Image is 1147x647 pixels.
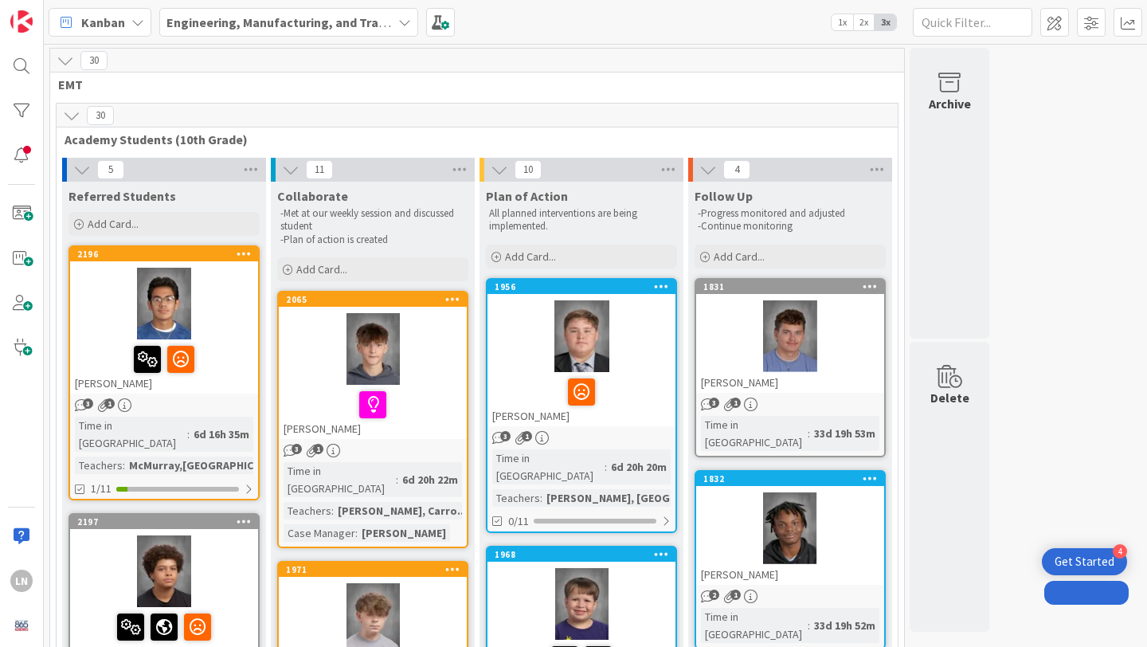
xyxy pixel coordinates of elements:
div: [PERSON_NAME] [358,524,450,542]
span: 11 [306,160,333,179]
div: [PERSON_NAME] [70,339,258,394]
p: -Progress monitored and adjusted [698,207,883,220]
div: 1968 [487,547,675,562]
div: McMurray,[GEOGRAPHIC_DATA], ... [125,457,309,474]
div: 33d 19h 53m [810,425,879,442]
div: Time in [GEOGRAPHIC_DATA] [701,608,808,643]
span: 2x [853,14,875,30]
div: Time in [GEOGRAPHIC_DATA] [284,462,396,497]
p: -Plan of action is created [280,233,465,246]
span: Plan of Action [486,188,568,204]
div: Get Started [1055,554,1114,570]
span: Follow Up [695,188,753,204]
p: All planned interventions are being implemented. [489,207,674,233]
div: Teachers [284,502,331,520]
span: 30 [87,106,114,125]
div: [PERSON_NAME] [487,372,675,426]
div: 1956[PERSON_NAME] [487,280,675,426]
div: Delete [930,388,969,407]
img: avatar [10,614,33,637]
span: Add Card... [505,249,556,264]
span: Kanban [81,13,125,32]
span: 30 [80,51,108,70]
span: 1 [313,444,323,454]
span: 3 [83,398,93,409]
span: 5 [97,160,124,179]
span: 0/11 [508,513,529,530]
div: 1832[PERSON_NAME] [696,472,884,585]
div: 6d 20h 20m [607,458,671,476]
div: 6d 20h 22m [398,471,462,488]
div: 1971 [286,564,467,575]
div: LN [10,570,33,592]
b: Engineering, Manufacturing, and Transportation [166,14,448,30]
div: 1956 [495,281,675,292]
span: Referred Students [69,188,176,204]
div: 1832 [696,472,884,486]
div: Time in [GEOGRAPHIC_DATA] [701,416,808,451]
div: 6d 16h 35m [190,425,253,443]
div: 2065 [279,292,467,307]
div: 1971 [279,563,467,577]
div: 2196 [77,249,258,260]
div: [PERSON_NAME] [696,564,884,585]
span: 1/11 [91,480,112,497]
span: EMT [58,76,884,92]
div: 2196 [70,247,258,261]
div: 2065[PERSON_NAME] [279,292,467,439]
div: 1831[PERSON_NAME] [696,280,884,393]
span: : [331,502,334,520]
div: [PERSON_NAME] [279,385,467,439]
span: 4 [723,160,750,179]
div: 2197 [77,516,258,527]
span: 1 [730,590,741,600]
div: Archive [929,94,971,113]
span: : [808,617,810,634]
div: 1832 [703,473,884,484]
span: 3x [875,14,896,30]
span: Add Card... [714,249,765,264]
span: Add Card... [88,217,139,231]
span: : [605,458,607,476]
div: Time in [GEOGRAPHIC_DATA] [492,449,605,484]
span: 1 [522,431,532,441]
div: 1831 [696,280,884,294]
div: Teachers [492,489,540,507]
span: 1 [730,398,741,408]
div: 33d 19h 52m [810,617,879,634]
div: [PERSON_NAME], [GEOGRAPHIC_DATA]... [542,489,757,507]
span: Add Card... [296,262,347,276]
input: Quick Filter... [913,8,1032,37]
div: 2196[PERSON_NAME] [70,247,258,394]
div: 1968 [495,549,675,560]
span: 2 [709,590,719,600]
span: 10 [515,160,542,179]
img: Visit kanbanzone.com [10,10,33,33]
span: : [396,471,398,488]
div: 1956 [487,280,675,294]
span: : [187,425,190,443]
span: 3 [500,431,511,441]
div: [PERSON_NAME] [696,372,884,393]
span: Academy Students (10th Grade) [65,131,878,147]
span: : [355,524,358,542]
span: 3 [292,444,302,454]
div: Teachers [75,457,123,474]
div: 2197 [70,515,258,529]
span: 1 [104,398,115,409]
div: 2065 [286,294,467,305]
div: Open Get Started checklist, remaining modules: 4 [1042,548,1127,575]
p: -Met at our weekly session and discussed student [280,207,465,233]
span: : [123,457,125,474]
span: 3 [709,398,719,408]
div: 4 [1113,544,1127,559]
p: -Continue monitoring [698,220,883,233]
span: : [808,425,810,442]
div: Time in [GEOGRAPHIC_DATA] [75,417,187,452]
div: Case Manager [284,524,355,542]
div: [PERSON_NAME], Carro... [334,502,471,520]
span: Collaborate [277,188,348,204]
div: 1831 [703,281,884,292]
span: : [540,489,542,507]
span: 1x [832,14,853,30]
